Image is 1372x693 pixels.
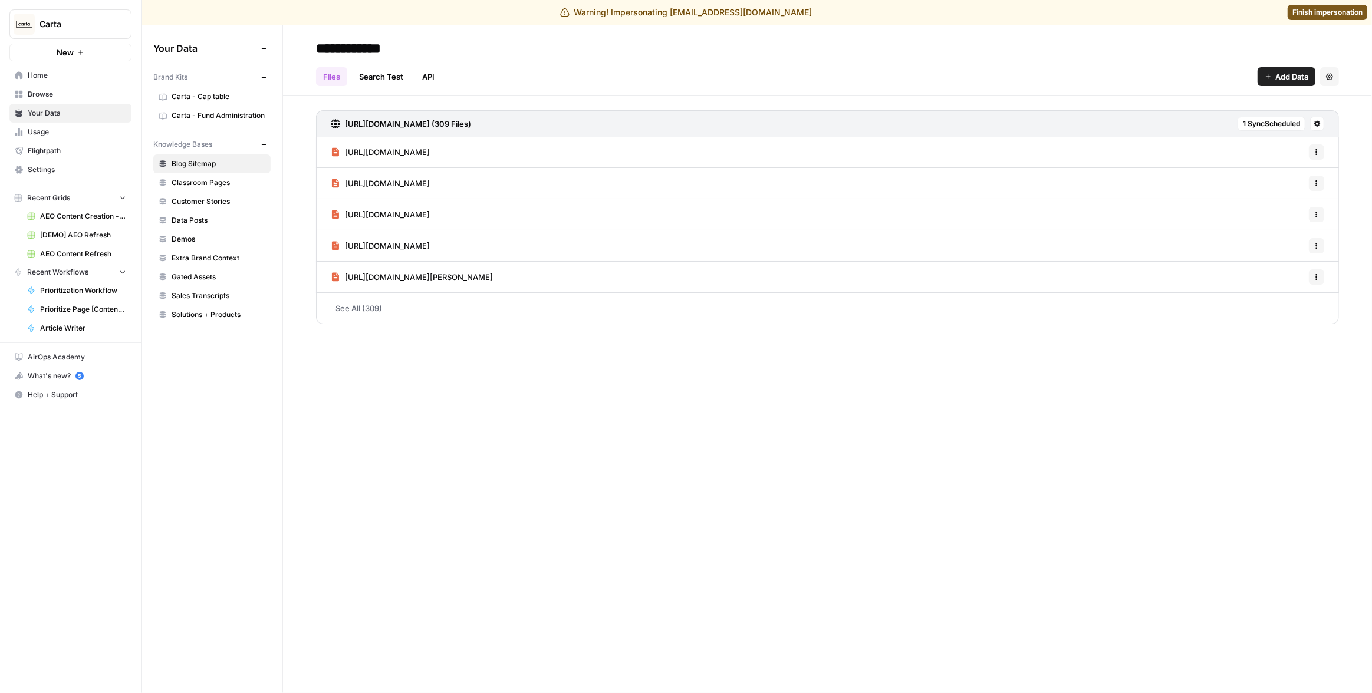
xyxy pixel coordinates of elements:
[9,85,131,104] a: Browse
[153,230,271,249] a: Demos
[22,245,131,263] a: AEO Content Refresh
[415,67,442,86] a: API
[172,253,265,263] span: Extra Brand Context
[40,285,126,296] span: Prioritization Workflow
[78,373,81,379] text: 5
[9,263,131,281] button: Recent Workflows
[331,262,493,292] a: [URL][DOMAIN_NAME][PERSON_NAME]
[40,230,126,240] span: [DEMO] AEO Refresh
[28,127,126,137] span: Usage
[345,271,493,283] span: [URL][DOMAIN_NAME][PERSON_NAME]
[172,272,265,282] span: Gated Assets
[9,385,131,404] button: Help + Support
[1243,118,1300,129] span: 1 Sync Scheduled
[172,215,265,226] span: Data Posts
[27,193,70,203] span: Recent Grids
[40,18,111,30] span: Carta
[352,67,410,86] a: Search Test
[28,164,126,175] span: Settings
[331,137,430,167] a: [URL][DOMAIN_NAME]
[28,70,126,81] span: Home
[57,47,74,58] span: New
[153,192,271,211] a: Customer Stories
[9,189,131,207] button: Recent Grids
[1238,117,1305,131] button: 1 SyncScheduled
[22,319,131,338] a: Article Writer
[153,139,212,150] span: Knowledge Bases
[331,111,471,137] a: [URL][DOMAIN_NAME] (309 Files)
[172,309,265,320] span: Solutions + Products
[331,168,430,199] a: [URL][DOMAIN_NAME]
[345,177,430,189] span: [URL][DOMAIN_NAME]
[316,293,1339,324] a: See All (309)
[9,367,131,385] button: What's new? 5
[153,41,256,55] span: Your Data
[28,108,126,118] span: Your Data
[345,118,471,130] h3: [URL][DOMAIN_NAME] (309 Files)
[22,226,131,245] a: [DEMO] AEO Refresh
[9,44,131,61] button: New
[172,110,265,121] span: Carta - Fund Administration
[153,286,271,305] a: Sales Transcripts
[153,305,271,324] a: Solutions + Products
[9,141,131,160] a: Flightpath
[153,211,271,230] a: Data Posts
[28,146,126,156] span: Flightpath
[27,267,88,278] span: Recent Workflows
[28,352,126,362] span: AirOps Academy
[172,234,265,245] span: Demos
[40,304,126,315] span: Prioritize Page [Content Refresh]
[345,209,430,220] span: [URL][DOMAIN_NAME]
[22,207,131,226] a: AEO Content Creation - Fund Mgmt
[153,87,271,106] a: Carta - Cap table
[22,300,131,319] a: Prioritize Page [Content Refresh]
[153,106,271,125] a: Carta - Fund Administration
[22,281,131,300] a: Prioritization Workflow
[10,367,131,385] div: What's new?
[345,146,430,158] span: [URL][DOMAIN_NAME]
[172,91,265,102] span: Carta - Cap table
[153,72,187,82] span: Brand Kits
[331,199,430,230] a: [URL][DOMAIN_NAME]
[316,67,347,86] a: Files
[9,66,131,85] a: Home
[345,240,430,252] span: [URL][DOMAIN_NAME]
[153,173,271,192] a: Classroom Pages
[172,159,265,169] span: Blog Sitemap
[153,268,271,286] a: Gated Assets
[153,154,271,173] a: Blog Sitemap
[9,160,131,179] a: Settings
[172,177,265,188] span: Classroom Pages
[172,196,265,207] span: Customer Stories
[1288,5,1367,20] a: Finish impersonation
[14,14,35,35] img: Carta Logo
[1258,67,1315,86] button: Add Data
[1275,71,1308,82] span: Add Data
[9,104,131,123] a: Your Data
[9,348,131,367] a: AirOps Academy
[40,323,126,334] span: Article Writer
[1292,7,1363,18] span: Finish impersonation
[172,291,265,301] span: Sales Transcripts
[560,6,812,18] div: Warning! Impersonating [EMAIL_ADDRESS][DOMAIN_NAME]
[9,9,131,39] button: Workspace: Carta
[75,372,84,380] a: 5
[331,230,430,261] a: [URL][DOMAIN_NAME]
[28,89,126,100] span: Browse
[40,211,126,222] span: AEO Content Creation - Fund Mgmt
[9,123,131,141] a: Usage
[40,249,126,259] span: AEO Content Refresh
[28,390,126,400] span: Help + Support
[153,249,271,268] a: Extra Brand Context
